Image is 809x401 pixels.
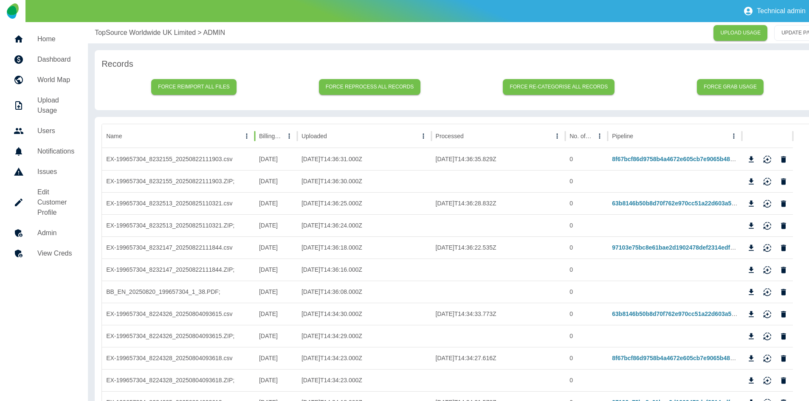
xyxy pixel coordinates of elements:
[102,214,255,236] div: EX-199657304_8232513_20250825110321.ZIP;
[297,236,431,259] div: 2025-09-16T14:36:18.000Z
[297,369,431,391] div: 2025-09-16T14:34:23.000Z
[255,347,297,369] div: 21/07/2025
[7,141,81,162] a: Notifications
[431,236,566,259] div: 2025-09-16T14:36:22.535Z
[102,192,255,214] div: EX-199657304_8232513_20250825110321.csv
[761,374,774,387] button: Reimport
[757,7,806,15] p: Technical admin
[102,303,255,325] div: EX-199657304_8224326_20250804093615.csv
[761,286,774,299] button: Reimport
[297,148,431,170] div: 2025-09-16T14:36:31.000Z
[297,347,431,369] div: 2025-09-16T14:34:23.000Z
[777,330,790,343] button: Delete
[612,156,744,162] a: 8f67bcf86d9758b4a4672e605cb7e9065b48672b
[7,182,81,223] a: Edit Customer Profile
[255,170,297,192] div: 21/08/2025
[612,244,744,251] a: 97103e75bc8e61bae2d1902478def2314edfd6cb
[297,192,431,214] div: 2025-09-16T14:36:25.000Z
[565,281,608,303] div: 0
[745,219,758,232] button: Download
[565,192,608,214] div: 0
[761,175,774,188] button: Reimport
[436,133,464,139] div: Processed
[241,130,253,142] button: Name column menu
[37,75,74,85] h5: World Map
[697,79,764,95] button: Force grab usage
[565,170,608,192] div: 0
[297,325,431,347] div: 2025-09-16T14:34:29.000Z
[777,219,790,232] button: Delete
[565,148,608,170] div: 0
[777,264,790,276] button: Delete
[7,49,81,70] a: Dashboard
[255,325,297,347] div: 21/07/2025
[37,248,74,259] h5: View Creds
[102,148,255,170] div: EX-199657304_8232155_20250822111903.csv
[565,236,608,259] div: 0
[745,308,758,321] button: Download
[203,28,226,38] a: ADMIN
[777,175,790,188] button: Delete
[777,197,790,210] button: Delete
[612,133,633,139] div: Pipeline
[745,374,758,387] button: Download
[297,170,431,192] div: 2025-09-16T14:36:30.000Z
[745,286,758,299] button: Download
[612,310,743,317] a: 63b8146b50b8d70f762e970cc51a22d603a5f027
[7,243,81,264] a: View Creds
[745,330,758,343] button: Download
[102,281,255,303] div: BB_EN_20250820_199657304_1_38.PDF;
[259,133,282,139] div: Billing Date
[297,281,431,303] div: 2025-09-16T14:36:08.000Z
[255,369,297,391] div: 21/07/2025
[745,175,758,188] button: Download
[777,153,790,166] button: Delete
[728,130,740,142] button: Pipeline column menu
[37,228,74,238] h5: Admin
[37,146,74,156] h5: Notifications
[297,303,431,325] div: 2025-09-16T14:34:30.000Z
[151,79,237,95] button: Force reimport all files
[37,187,74,218] h5: Edit Customer Profile
[7,29,81,49] a: Home
[102,259,255,281] div: EX-199657304_8232147_20250822111844.ZIP;
[745,197,758,210] button: Download
[431,347,566,369] div: 2025-09-16T14:34:27.616Z
[283,130,295,142] button: Billing Date column menu
[7,90,81,121] a: Upload Usage
[255,236,297,259] div: 21/08/2025
[255,192,297,214] div: 21/08/2025
[95,28,196,38] a: TopSource Worldwide UK Limited
[565,214,608,236] div: 0
[761,352,774,365] button: Reimport
[297,214,431,236] div: 2025-09-16T14:36:24.000Z
[565,325,608,347] div: 0
[417,130,429,142] button: Uploaded column menu
[777,374,790,387] button: Delete
[37,167,74,177] h5: Issues
[255,148,297,170] div: 21/08/2025
[745,153,758,166] button: Download
[777,352,790,365] button: Delete
[745,352,758,365] button: Download
[761,330,774,343] button: Reimport
[302,133,327,139] div: Uploaded
[740,3,809,20] button: Technical admin
[745,242,758,254] button: Download
[777,286,790,299] button: Delete
[7,121,81,141] a: Users
[7,3,18,19] img: Logo
[565,369,608,391] div: 0
[761,242,774,254] button: Reimport
[777,242,790,254] button: Delete
[102,170,255,192] div: EX-199657304_8232155_20250822111903.ZIP;
[37,95,74,116] h5: Upload Usage
[37,126,74,136] h5: Users
[594,130,606,142] button: No. of rows column menu
[431,192,566,214] div: 2025-09-16T14:36:28.832Z
[7,70,81,90] a: World Map
[102,325,255,347] div: EX-199657304_8224326_20250804093615.ZIP;
[777,308,790,321] button: Delete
